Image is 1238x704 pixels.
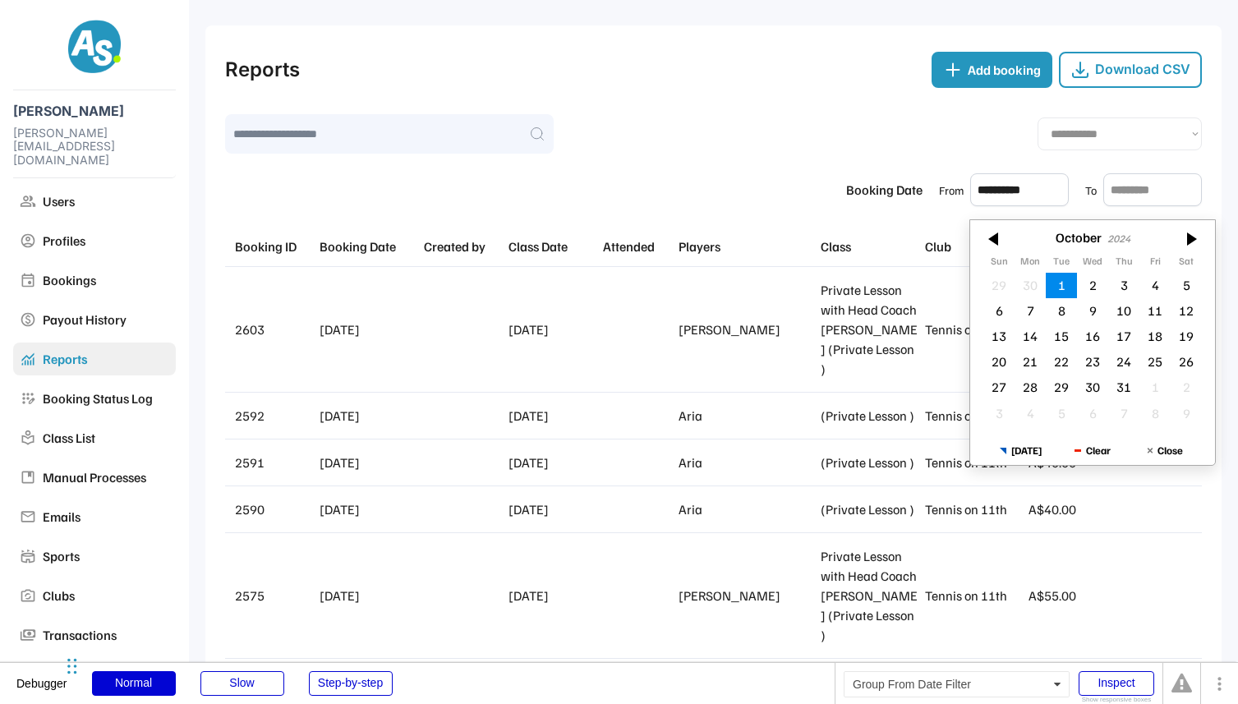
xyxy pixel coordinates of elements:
img: party_mode_24dp_909090_FILL0_wght400_GRAD0_opsz24.svg [20,587,36,604]
div: 11/08/2024 [1139,401,1171,426]
img: stadium_24dp_909090_FILL0_wght400_GRAD0_opsz24.svg [20,548,36,564]
div: Class Date [509,237,596,256]
div: Players [679,237,814,256]
div: Step-by-step [309,671,393,696]
div: 10/21/2024 [1015,349,1046,375]
div: 10/29/2024 [1046,375,1077,400]
div: 10/27/2024 [983,375,1015,400]
div: 10/16/2024 [1077,324,1108,349]
div: 10/30/2024 [1077,375,1108,400]
div: (Private Lesson ) [821,453,918,472]
div: Clubs [43,586,169,605]
div: Slow [200,671,284,696]
div: 2024 [1107,232,1130,245]
div: Class List [43,428,169,448]
div: Transactions [43,625,169,645]
div: [PERSON_NAME] [679,320,814,339]
div: 10/24/2024 [1108,349,1139,375]
div: To [1085,182,1097,199]
img: developer_guide_24dp_909090_FILL0_wght400_GRAD0_opsz24.svg [20,469,36,485]
div: 10/03/2024 [1108,273,1139,298]
div: 11/06/2024 [1077,401,1108,426]
div: Inspect [1079,671,1154,696]
img: group_24dp_909090_FILL0_wght400_GRAD0_opsz24.svg [20,193,36,209]
div: 10/09/2024 [1077,298,1108,324]
div: Class [821,237,918,256]
div: [PERSON_NAME] [679,586,814,605]
div: Bookings [43,270,169,290]
div: [DATE] [320,406,417,426]
div: 11/07/2024 [1108,401,1139,426]
div: From [939,182,964,199]
div: 10/02/2024 [1077,273,1108,298]
th: Saturday [1171,255,1202,272]
div: 10/15/2024 [1046,324,1077,349]
div: Aria [679,406,814,426]
div: Tennis on 11th [925,406,1023,426]
div: 10/05/2024 [1171,273,1202,298]
div: Tennis on 11th [925,320,1023,339]
div: Created by [424,237,502,256]
div: Aria [679,453,814,472]
button: [DATE] [985,436,1057,465]
div: Normal [92,671,176,696]
div: 10/28/2024 [1015,375,1046,400]
img: paid_24dp_909090_FILL0_wght400_GRAD0_opsz24.svg [20,311,36,328]
div: [DATE] [320,586,417,605]
div: Booking Date [846,180,923,200]
img: AS-100x100%402x.png [68,20,121,73]
div: Booking ID [235,237,313,256]
div: Show responsive boxes [1079,697,1154,703]
button: Close [1129,436,1201,465]
div: 10/14/2024 [1015,324,1046,349]
th: Friday [1139,255,1171,272]
div: [DATE] [509,406,596,426]
div: Club [925,237,1023,256]
div: Users [43,191,169,211]
div: 10/19/2024 [1171,324,1202,349]
div: 9/30/2024 [1015,273,1046,298]
div: October [1056,230,1102,246]
th: Monday [1015,255,1046,272]
div: Add booking [968,60,1041,80]
img: event_24dp_909090_FILL0_wght400_GRAD0_opsz24.svg [20,272,36,288]
div: 11/09/2024 [1171,401,1202,426]
div: 11/04/2024 [1015,401,1046,426]
div: Emails [43,507,169,527]
div: 10/31/2024 [1108,375,1139,400]
img: mail_24dp_909090_FILL0_wght400_GRAD0_opsz24.svg [20,508,36,525]
div: [DATE] [320,499,417,519]
div: 9/29/2024 [983,273,1015,298]
div: 10/22/2024 [1046,349,1077,375]
div: Private Lesson with Head Coach [PERSON_NAME] (Private Lesson ) [821,280,918,379]
div: 10/01/2024 [1046,273,1077,298]
div: 11/02/2024 [1171,375,1202,400]
th: Wednesday [1077,255,1108,272]
div: 2590 [235,499,313,519]
div: [PERSON_NAME][EMAIL_ADDRESS][DOMAIN_NAME] [13,127,176,168]
div: Private Lesson with Head Coach [PERSON_NAME] (Private Lesson ) [821,546,918,645]
th: Thursday [1108,255,1139,272]
div: 10/18/2024 [1139,324,1171,349]
div: (Private Lesson ) [821,406,918,426]
div: 2575 [235,586,313,605]
div: Booking Date [320,237,417,256]
button: Clear [1056,436,1129,465]
div: Aria [679,499,814,519]
div: 10/13/2024 [983,324,1015,349]
div: [DATE] [320,320,417,339]
div: [DATE] [509,320,596,339]
img: monitoring_24dp_2596BE_FILL0_wght400_GRAD0_opsz24.svg [20,351,36,367]
div: A$55.00 [1029,586,1107,605]
div: 10/04/2024 [1139,273,1171,298]
div: A$40.00 [1029,499,1107,519]
div: Payout History [43,310,169,329]
th: Tuesday [1046,255,1077,272]
div: 11/01/2024 [1139,375,1171,400]
div: 10/25/2024 [1139,349,1171,375]
div: 10/07/2024 [1015,298,1046,324]
div: 10/26/2024 [1171,349,1202,375]
div: 11/03/2024 [983,401,1015,426]
div: 10/20/2024 [983,349,1015,375]
div: 10/08/2024 [1046,298,1077,324]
